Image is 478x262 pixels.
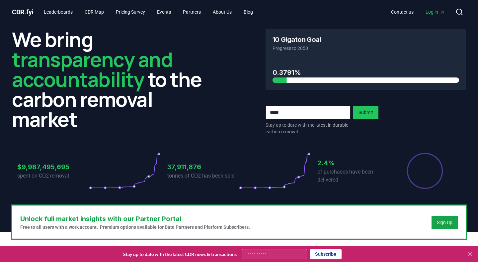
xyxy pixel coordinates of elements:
[39,6,78,18] a: Leaderboards
[406,152,443,190] div: Percentage of sales delivered
[79,6,109,18] a: CDR Map
[20,224,250,230] p: Free to all users with a work account. Premium options available for Data Partners and Platform S...
[353,106,378,119] button: Submit
[17,172,89,180] p: spent on CO2 removal
[426,9,445,15] span: Log in
[39,6,258,18] nav: Main
[266,122,351,135] p: Stay up to date with the latest in durable carbon removal.
[273,67,459,77] h3: 0.3791%
[167,172,239,180] p: tonnes of CO2 has been sold
[317,158,389,168] h3: 2.4%
[152,6,176,18] a: Events
[12,29,212,129] h2: We bring to the carbon removal market
[238,6,258,18] a: Blog
[178,6,206,18] a: Partners
[273,36,321,43] h3: 10 Gigaton Goal
[386,6,419,18] a: Contact us
[207,6,237,18] a: About Us
[432,216,458,229] button: Sign Up
[17,162,89,172] h3: $9,987,495,695
[12,46,172,93] span: transparency and accountability
[273,45,459,52] p: Progress to 2050
[386,6,450,18] nav: Main
[437,219,452,226] a: Sign Up
[317,168,389,184] p: of purchases have been delivered
[25,8,27,16] span: .
[12,7,33,17] a: CDR.fyi
[167,162,239,172] h3: 37,911,876
[12,8,33,16] span: CDR fyi
[420,6,450,18] a: Log in
[111,6,150,18] a: Pricing Survey
[20,214,250,224] h3: Unlock full market insights with our Partner Portal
